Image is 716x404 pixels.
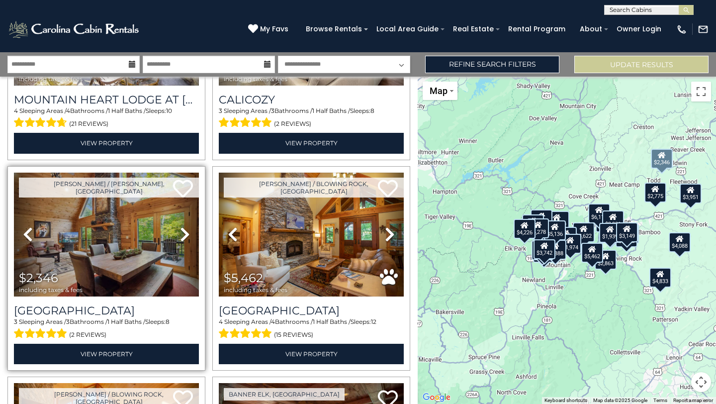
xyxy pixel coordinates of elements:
a: View Property [219,344,404,364]
span: (2 reviews) [69,328,106,341]
span: 3 [66,318,70,325]
a: Rental Program [503,21,570,37]
a: [PERSON_NAME] / [PERSON_NAME], [GEOGRAPHIC_DATA] [19,178,199,198]
div: Sleeping Areas / Bathrooms / Sleeps: [14,317,199,341]
img: thumbnail_163269168.jpeg [219,173,404,297]
span: 4 [66,107,70,114]
div: $6,891 [522,214,544,234]
span: 1 Half Baths / [107,318,145,325]
div: $5,215 [532,240,553,260]
a: Calicozy [219,93,404,106]
img: White-1-2.png [7,19,142,39]
span: (2 reviews) [274,117,311,130]
span: 3 [219,107,222,114]
span: Map [430,86,447,96]
span: 12 [371,318,376,325]
span: 4 [219,318,223,325]
a: Browse Rentals [301,21,367,37]
div: $1,974 [559,234,581,254]
button: Toggle fullscreen view [691,82,711,101]
span: 10 [166,107,172,114]
a: Open this area in Google Maps (opens a new window) [420,391,453,404]
span: 4 [14,107,18,114]
a: [GEOGRAPHIC_DATA] [14,304,199,317]
span: 1 Half Baths / [108,107,146,114]
div: $4,226 [514,219,536,239]
div: $4,044 [531,209,552,229]
button: Change map style [423,82,457,100]
div: Sleeping Areas / Bathrooms / Sleeps: [219,106,404,130]
div: $11,679 [544,211,569,231]
a: View Property [14,344,199,364]
a: Owner Login [612,21,666,37]
a: Local Area Guide [371,21,444,37]
span: (21 reviews) [69,117,108,130]
button: Keyboard shortcuts [544,397,587,404]
a: About [575,21,607,37]
span: 1 Half Baths / [313,318,351,325]
a: My Favs [248,24,291,35]
h3: Creekside Hideaway [14,304,199,317]
span: $5,462 [224,271,263,285]
button: Update Results [574,56,709,73]
a: Report a map error [673,398,713,403]
span: 8 [370,107,374,114]
div: Sleeping Areas / Bathrooms / Sleeps: [219,317,404,341]
div: $4,088 [669,232,691,252]
div: $2,981 [602,210,624,230]
span: $2,346 [19,271,58,285]
span: including taxes & fees [19,76,83,82]
span: including taxes & fees [224,287,287,293]
a: Banner Elk, [GEOGRAPHIC_DATA] [224,388,345,401]
img: mail-regular-white.png [698,24,709,35]
button: Map camera controls [691,372,711,392]
div: $4,833 [649,268,671,288]
img: Google [420,391,453,404]
div: $3,149 [616,222,638,242]
span: 3 [271,107,274,114]
div: $6,112 [588,203,610,223]
span: 4 [271,318,275,325]
a: Refine Search Filters [425,56,559,73]
span: 3 [14,318,17,325]
a: [PERSON_NAME] / Blowing Rock, [GEOGRAPHIC_DATA] [224,178,404,198]
span: Map data ©2025 Google [593,398,647,403]
div: $2,346 [651,149,673,169]
div: $3,622 [573,222,595,242]
img: phone-regular-white.png [676,24,687,35]
span: (15 reviews) [274,328,313,341]
a: View Property [14,133,199,153]
div: $4,278 [527,218,549,238]
div: $2,775 [644,183,666,202]
span: including taxes & fees [19,287,83,293]
a: Mountain Heart Lodge at [GEOGRAPHIC_DATA] [14,93,199,106]
h3: Mountain Heart Lodge at Eagles Nest [14,93,199,106]
img: thumbnail_167346091.jpeg [14,173,199,297]
div: $5,136 [544,220,566,240]
span: My Favs [260,24,288,34]
div: $5,462 [581,243,603,263]
span: 8 [166,318,170,325]
span: including taxes & fees [224,76,287,82]
a: Real Estate [448,21,499,37]
div: Sleeping Areas / Bathrooms / Sleeps: [14,106,199,130]
div: $3,742 [534,239,555,259]
span: 1 Half Baths / [312,107,350,114]
a: View Property [219,133,404,153]
div: $3,951 [680,184,702,203]
a: [GEOGRAPHIC_DATA] [219,304,404,317]
h3: Mountain Song Lodge [219,304,404,317]
div: $1,939 [599,223,621,243]
div: $2,863 [595,250,617,270]
a: Terms (opens in new tab) [653,398,667,403]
